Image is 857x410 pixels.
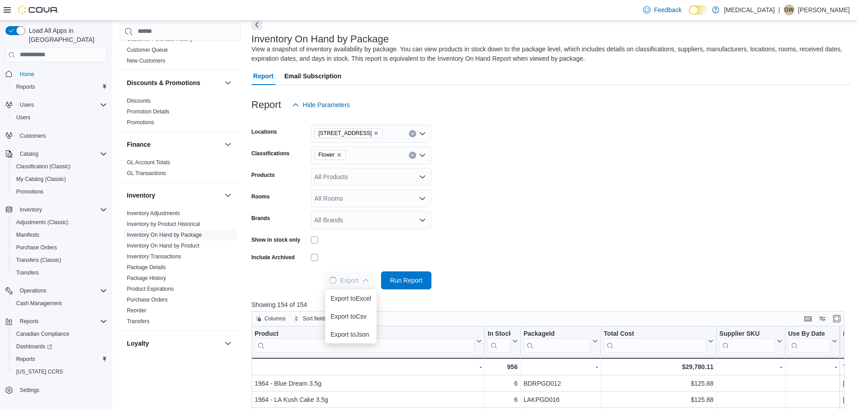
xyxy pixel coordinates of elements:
a: Manifests [13,230,43,240]
span: Settings [16,384,107,396]
a: Purchase Orders [127,297,168,303]
button: Total Cost [604,329,713,352]
a: Inventory by Product Historical [127,221,200,227]
button: Adjustments (Classic) [9,216,111,229]
span: Purchase Orders [16,244,57,251]
span: Canadian Compliance [13,329,107,339]
span: Reports [13,81,107,92]
span: Dashboards [13,341,107,352]
span: Customers [20,132,46,140]
span: Report [253,67,274,85]
label: Include Archived [251,254,295,261]
div: PackageId [523,329,590,352]
button: Cash Management [9,297,111,310]
button: Discounts & Promotions [127,78,221,87]
button: Inventory [2,203,111,216]
a: Promotions [127,119,154,126]
button: Enter fullscreen [831,313,842,324]
label: Classifications [251,150,290,157]
button: Export toExcel [325,289,377,307]
span: Run Report [390,276,422,285]
div: PackageId [523,329,590,338]
a: Promotion Details [127,108,170,115]
button: Open list of options [419,173,426,180]
h3: Discounts & Promotions [127,78,200,87]
span: Users [16,99,107,110]
button: Hide Parameters [288,96,354,114]
a: Feedback [640,1,685,19]
div: 6 [488,378,518,389]
div: Total Cost [604,329,706,352]
span: Catalog [16,149,107,159]
span: Cash Management [16,300,62,307]
div: - [788,361,837,372]
span: Columns [265,315,286,322]
span: Users [16,114,30,121]
h3: Loyalty [127,339,149,348]
button: Operations [16,285,50,296]
button: Transfers (Classic) [9,254,111,266]
span: Customer Queue [127,46,168,54]
span: Reports [13,354,107,365]
span: Email Subscription [284,67,341,85]
span: Flower [319,150,335,159]
div: BDRPGD012 [523,378,597,389]
a: Reports [13,354,39,365]
button: Manifests [9,229,111,241]
a: Package Details [127,264,166,270]
span: Operations [20,287,46,294]
span: Transfers [127,318,149,325]
span: Reports [16,83,35,90]
a: Settings [16,385,43,396]
div: Supplier SKU [719,329,775,338]
a: Transfers [13,267,42,278]
a: Customer Queue [127,47,168,53]
h3: Inventory On Hand by Package [251,34,389,45]
div: Georgie Williams [784,5,794,15]
div: $125.88 [604,378,713,389]
span: Home [16,68,107,80]
span: GW [785,5,794,15]
button: Columns [252,313,289,324]
button: Finance [127,140,221,149]
button: Inventory [16,204,45,215]
button: Discounts & Promotions [223,77,233,88]
div: LAKPGD016 [523,394,597,405]
a: Product Expirations [127,286,174,292]
div: Product [255,329,475,338]
div: - [523,361,597,372]
span: Transfers (Classic) [16,257,61,264]
button: Finance [223,139,233,150]
button: Next [251,19,262,30]
button: Classification (Classic) [9,160,111,173]
div: - [254,361,482,372]
button: Catalog [16,149,42,159]
div: Total Cost [604,329,706,338]
button: Display options [817,313,828,324]
label: Rooms [251,193,270,200]
div: Use By Date [788,329,830,352]
button: PackageId [523,329,597,352]
a: Inventory Transactions [127,253,181,260]
div: Finance [120,157,241,182]
div: 1964 - LA Kush Cake 3.5g [255,394,482,405]
button: Run Report [381,271,431,289]
a: Package History [127,275,166,281]
button: LoadingExport [324,271,374,289]
div: Discounts & Promotions [120,95,241,131]
span: Users [13,112,107,123]
a: Promotions [13,186,47,197]
span: [STREET_ADDRESS] [319,129,372,138]
button: Users [2,99,111,111]
input: Dark Mode [689,5,708,15]
span: [US_STATE] CCRS [16,368,63,375]
button: My Catalog (Classic) [9,173,111,185]
button: In Stock Qty [488,329,518,352]
button: Reports [9,353,111,365]
span: Export to Excel [331,295,371,302]
span: Feedback [654,5,682,14]
span: Settings [20,387,39,394]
